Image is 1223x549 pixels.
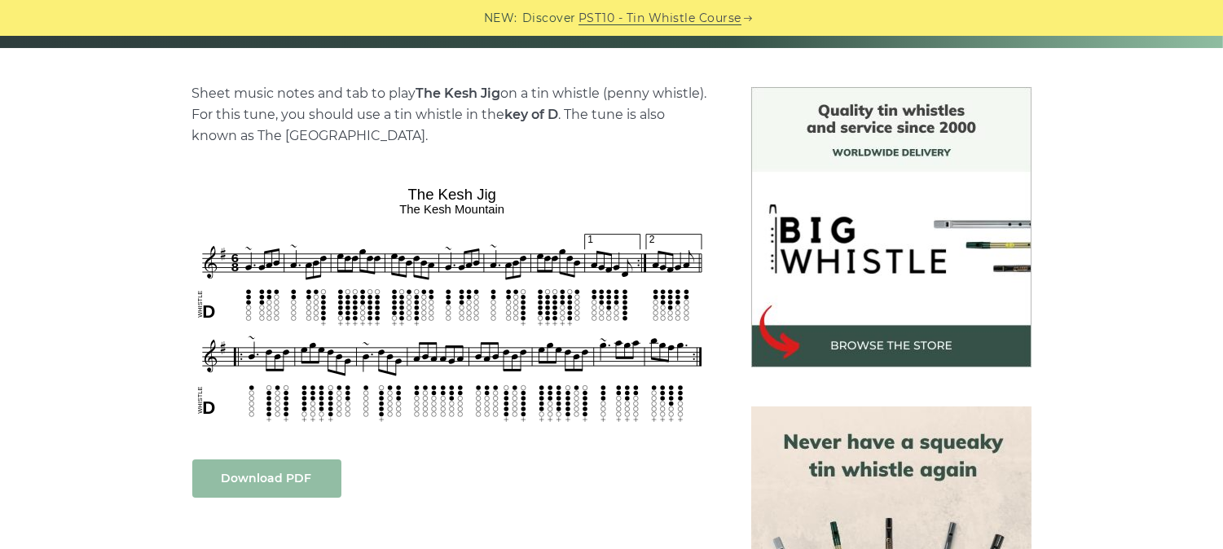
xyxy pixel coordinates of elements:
[416,86,501,101] strong: The Kesh Jig
[505,107,559,122] strong: key of D
[484,9,517,28] span: NEW:
[192,459,341,498] a: Download PDF
[192,83,712,147] p: Sheet music notes and tab to play on a tin whistle (penny whistle). For this tune, you should use...
[192,180,712,426] img: The Kesh Jig Tin Whistle Tabs & Sheet Music
[579,9,741,28] a: PST10 - Tin Whistle Course
[522,9,576,28] span: Discover
[751,87,1032,367] img: BigWhistle Tin Whistle Store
